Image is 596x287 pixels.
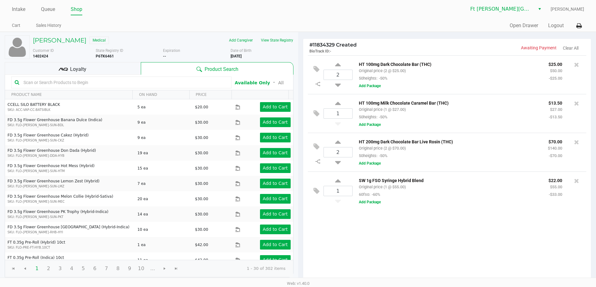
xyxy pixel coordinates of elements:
[43,263,54,275] span: Page 2
[359,60,539,67] p: HT 100mg Dark Chocolate Bar (THC)
[263,211,288,216] app-button-loader: Add to Cart
[359,99,539,106] p: HT 100mg Milk Chocolate Caramel Bar (THC)
[563,45,578,52] button: Clear All
[135,99,192,115] td: 5 ea
[170,263,182,275] span: Go to the last page
[135,130,192,145] td: 9 ea
[5,176,135,191] td: FD 3.5g Flower Greenhouse Lemon Zest (Hybrid)
[263,257,288,262] app-button-loader: Add to Cart
[174,266,179,271] span: Go to the last page
[263,135,288,140] app-button-loader: Add to Cart
[510,22,538,29] button: Open Drawer
[135,191,192,206] td: 20 ea
[548,146,562,151] small: $140.00
[549,115,562,119] small: -$13.50
[112,263,124,275] span: Page 8
[309,42,357,48] span: 11834329 Created
[5,99,135,115] td: CCELL SILO BATTERY BLACK
[8,153,132,158] p: SKU: FLO-[PERSON_NAME]-DDA-HYB
[5,191,135,206] td: FD 3.5g Flower Greenhouse Melon Collie (Hybrid-Sativa)
[195,258,208,262] span: $42.00
[11,266,16,271] span: Go to the first page
[263,104,288,109] app-button-loader: Add to Cart
[549,76,562,81] small: -$25.00
[377,76,387,81] span: -50%
[163,48,180,53] span: Expiration
[100,263,112,275] span: Page 7
[359,138,538,144] p: HT 200mg Dark Chocolate Bar Live Rosin (THC)
[330,49,331,53] span: -
[71,5,82,14] a: Shop
[359,115,387,119] small: 50heights:
[96,54,114,58] b: P6TK6461
[96,48,123,53] span: State Registry ID
[263,227,288,232] app-button-loader: Add to Cart
[263,196,288,201] app-button-loader: Add to Cart
[19,263,31,275] span: Go to the previous page
[195,120,208,125] span: $30.00
[359,161,381,166] button: Add Package
[89,263,101,275] span: Page 6
[195,105,208,109] span: $20.00
[359,68,406,73] small: Original price (2 @ $25.00)
[33,37,86,44] h5: [PERSON_NAME]
[135,145,192,161] td: 19 ea
[359,185,406,189] small: Original price (1 @ $55.00)
[21,78,228,87] input: Scan or Search Products to Begin
[12,22,20,29] a: Cart
[195,166,208,171] span: $30.00
[8,123,132,127] p: SKU: FLO-[PERSON_NAME]-SUN-BDL
[23,266,28,271] span: Go to the previous page
[132,90,189,99] th: ON HAND
[8,230,132,235] p: SKU: FLO-[PERSON_NAME]-RHB-HYI
[33,54,48,58] b: 1402424
[5,222,135,237] td: FD 3.5g Flower Greenhouse [GEOGRAPHIC_DATA] (Hybrid-Indica)
[195,197,208,201] span: $30.00
[260,163,291,173] button: Add to Cart
[548,60,562,67] p: $25.00
[260,255,291,265] button: Add to Cart
[260,117,291,127] button: Add to Cart
[124,263,135,275] span: Page 9
[135,176,192,191] td: 7 ea
[41,5,55,14] a: Queue
[147,263,159,275] span: Page 11
[8,107,132,112] p: SKU: ACC-VAP-CC-BATSIBLK
[260,225,291,234] button: Add to Cart
[162,266,167,271] span: Go to the next page
[8,169,132,173] p: SKU: FLO-[PERSON_NAME]-SUN-HTM
[89,37,109,44] span: Medical
[260,194,291,204] button: Add to Cart
[5,130,135,145] td: FD 3.5g Flower Greenhouse Cakez (Hybrid)
[187,265,286,272] kendo-pager-info: 1 - 30 of 302 items
[12,5,25,14] a: Intake
[263,181,288,186] app-button-loader: Add to Cart
[5,252,135,268] td: FT 0.35g Pre-Roll (Indica) 10ct
[195,181,208,186] span: $30.00
[205,66,238,73] span: Product Search
[135,222,192,237] td: 10 ea
[5,145,135,161] td: FD 3.5g Flower Greenhouse Don Dada (Hybrid)
[548,176,562,183] p: $22.00
[359,192,380,197] small: 60fso:
[535,3,544,15] button: Select
[8,138,132,143] p: SKU: FLO-[PERSON_NAME]-SUN-CKZ
[550,185,562,189] small: $55.00
[257,35,293,45] button: View State Registry
[8,263,19,275] span: Go to the first page
[470,5,531,13] span: Ft [PERSON_NAME][GEOGRAPHIC_DATA]
[66,263,78,275] span: Page 4
[260,209,291,219] button: Add to Cart
[8,245,132,250] p: SKU: FLO-PRE-FT-HYB.10CT
[270,80,278,86] span: ᛫
[313,80,323,88] inline-svg: Split item qty to new line
[195,151,208,155] span: $30.00
[135,115,192,130] td: 9 ea
[359,146,406,151] small: Original price (2 @ $70.00)
[163,54,166,58] b: --
[135,237,192,252] td: 1 ea
[231,54,242,58] b: [DATE]
[195,212,208,216] span: $30.00
[8,199,132,204] p: SKU: FLO-[PERSON_NAME]-SUN-MEC
[263,150,288,155] app-button-loader: Add to Cart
